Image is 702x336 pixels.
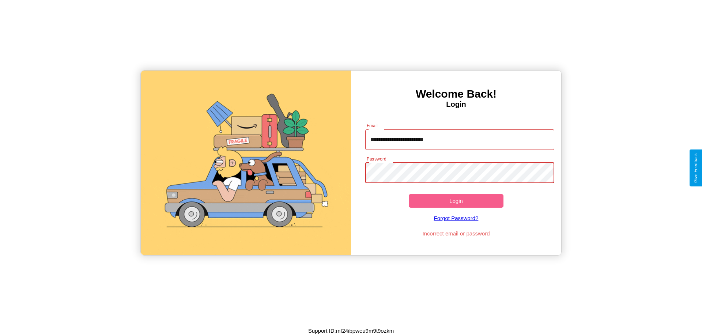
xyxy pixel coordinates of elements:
[367,156,386,162] label: Password
[367,122,378,129] label: Email
[409,194,503,208] button: Login
[351,88,561,100] h3: Welcome Back!
[351,100,561,109] h4: Login
[362,208,551,229] a: Forgot Password?
[141,71,351,255] img: gif
[308,326,394,336] p: Support ID: mf24ibpweu9m9t9ozkm
[693,153,698,183] div: Give Feedback
[362,229,551,238] p: Incorrect email or password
